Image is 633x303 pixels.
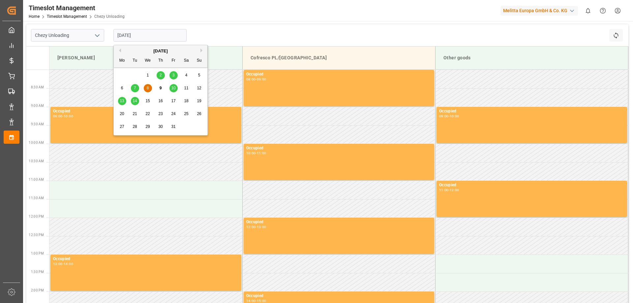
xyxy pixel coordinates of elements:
[171,99,175,103] span: 17
[53,262,63,265] div: 13:00
[450,115,459,118] div: 10:00
[29,178,44,181] span: 11:00 AM
[171,124,175,129] span: 31
[169,57,178,65] div: Fr
[449,115,450,118] div: -
[145,124,150,129] span: 29
[29,14,40,19] a: Home
[182,110,191,118] div: Choose Saturday, October 25th, 2025
[144,110,152,118] div: Choose Wednesday, October 22nd, 2025
[63,262,64,265] div: -
[117,48,121,52] button: Previous Month
[172,73,175,77] span: 3
[439,115,449,118] div: 09:00
[246,152,256,155] div: 10:00
[182,71,191,79] div: Choose Saturday, October 4th, 2025
[64,262,73,265] div: 14:00
[53,108,239,115] div: Occupied
[257,152,266,155] div: 11:00
[116,69,206,133] div: month 2025-10
[160,86,162,90] span: 9
[169,71,178,79] div: Choose Friday, October 3rd, 2025
[449,189,450,192] div: -
[169,110,178,118] div: Choose Friday, October 24th, 2025
[195,57,203,65] div: Su
[441,52,623,64] div: Other goods
[184,99,188,103] span: 18
[157,97,165,105] div: Choose Thursday, October 16th, 2025
[29,159,44,163] span: 10:30 AM
[131,110,139,118] div: Choose Tuesday, October 21st, 2025
[118,84,126,92] div: Choose Monday, October 6th, 2025
[500,4,581,17] button: Melitta Europa GmbH & Co. KG
[169,84,178,92] div: Choose Friday, October 10th, 2025
[157,71,165,79] div: Choose Thursday, October 2nd, 2025
[147,73,149,77] span: 1
[144,123,152,131] div: Choose Wednesday, October 29th, 2025
[133,99,137,103] span: 14
[182,84,191,92] div: Choose Saturday, October 11th, 2025
[581,3,595,18] button: show 0 new notifications
[500,6,578,15] div: Melitta Europa GmbH & Co. KG
[257,78,266,81] div: 09:00
[31,104,44,107] span: 9:00 AM
[29,3,125,13] div: Timeslot Management
[92,30,102,41] button: open menu
[157,57,165,65] div: Th
[31,288,44,292] span: 2:00 PM
[182,57,191,65] div: Sa
[145,99,150,103] span: 15
[171,111,175,116] span: 24
[157,84,165,92] div: Choose Thursday, October 9th, 2025
[197,99,201,103] span: 19
[131,123,139,131] div: Choose Tuesday, October 28th, 2025
[144,84,152,92] div: Choose Wednesday, October 8th, 2025
[145,111,150,116] span: 22
[246,145,432,152] div: Occupied
[53,256,239,262] div: Occupied
[169,97,178,105] div: Choose Friday, October 17th, 2025
[450,189,459,192] div: 12:00
[114,48,207,54] div: [DATE]
[144,97,152,105] div: Choose Wednesday, October 15th, 2025
[246,78,256,81] div: 08:00
[118,110,126,118] div: Choose Monday, October 20th, 2025
[182,97,191,105] div: Choose Saturday, October 18th, 2025
[134,86,136,90] span: 7
[63,115,64,118] div: -
[158,99,163,103] span: 16
[158,124,163,129] span: 30
[144,71,152,79] div: Choose Wednesday, October 1st, 2025
[121,86,123,90] span: 6
[195,97,203,105] div: Choose Sunday, October 19th, 2025
[31,29,104,42] input: Type to search/select
[257,299,266,302] div: 15:00
[184,86,188,90] span: 11
[53,115,63,118] div: 09:00
[120,124,124,129] span: 27
[29,233,44,237] span: 12:30 PM
[197,86,201,90] span: 12
[246,293,432,299] div: Occupied
[118,57,126,65] div: Mo
[200,48,204,52] button: Next Month
[31,85,44,89] span: 8:30 AM
[198,73,200,77] span: 5
[169,123,178,131] div: Choose Friday, October 31st, 2025
[31,122,44,126] span: 9:30 AM
[120,111,124,116] span: 20
[160,73,162,77] span: 2
[246,299,256,302] div: 14:00
[257,226,266,228] div: 13:00
[195,110,203,118] div: Choose Sunday, October 26th, 2025
[147,86,149,90] span: 8
[158,111,163,116] span: 23
[246,219,432,226] div: Occupied
[131,84,139,92] div: Choose Tuesday, October 7th, 2025
[120,99,124,103] span: 13
[133,111,137,116] span: 21
[171,86,175,90] span: 10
